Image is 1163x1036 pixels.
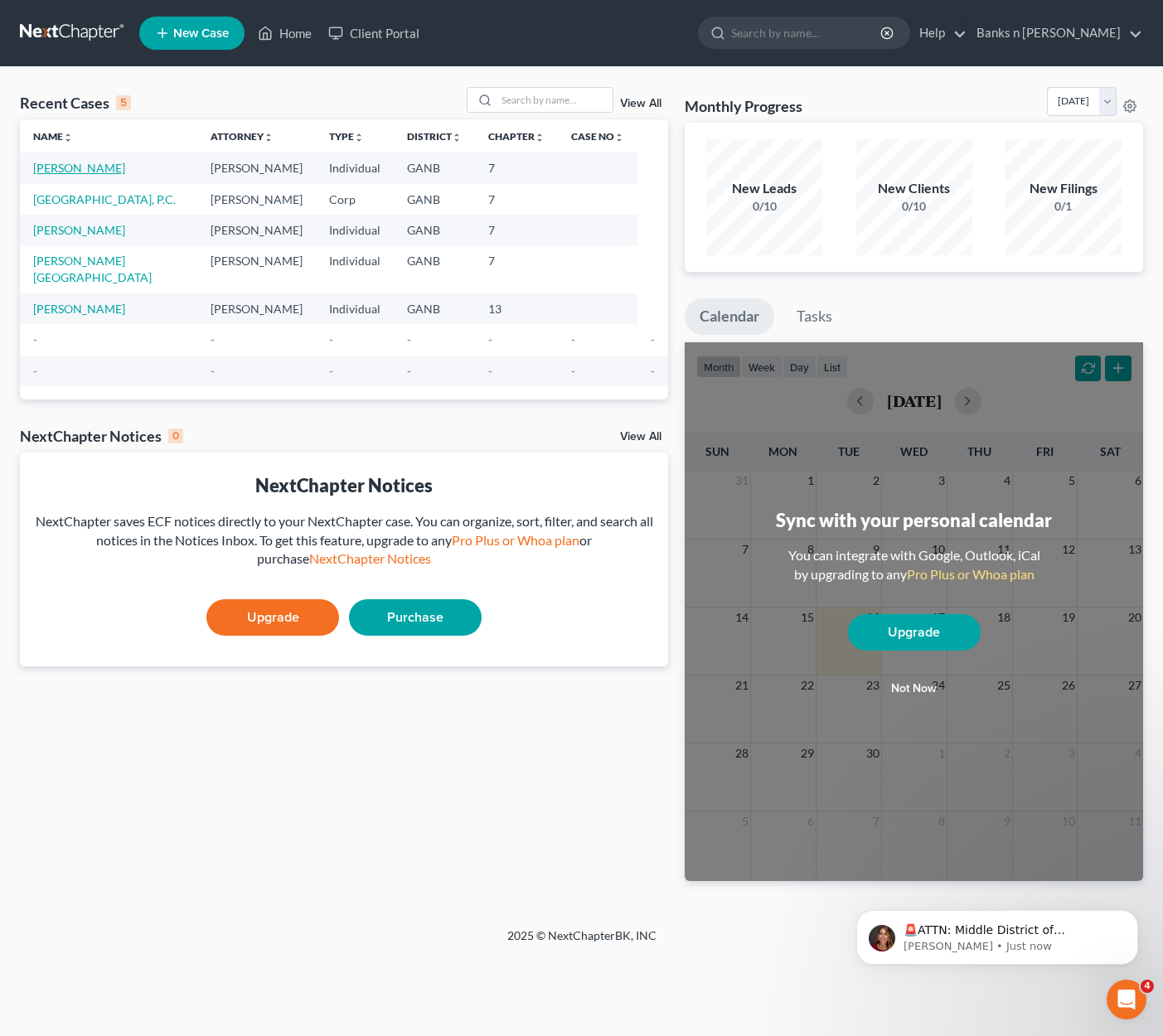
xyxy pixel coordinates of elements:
[1006,179,1122,198] div: New Filings
[475,293,558,324] td: 13
[488,332,492,346] span: -
[33,512,655,569] div: NextChapter saves ECF notices directly to your NextChapter case. You can organize, sort, filter, ...
[33,364,37,378] span: -
[168,428,183,443] div: 0
[197,215,316,245] td: [PERSON_NAME]
[651,364,655,378] span: -
[535,133,545,143] i: unfold_more
[1006,198,1122,215] div: 0/1
[856,179,972,198] div: New Clients
[354,133,364,143] i: unfold_more
[394,184,475,215] td: GANB
[488,364,492,378] span: -
[349,599,482,636] a: Purchase
[211,332,215,346] span: -
[173,27,229,40] span: New Case
[407,332,411,346] span: -
[109,927,1054,957] div: 2025 © NextChapterBK, INC
[968,18,1142,48] a: Banks n [PERSON_NAME]
[250,18,320,48] a: Home
[782,298,847,335] a: Tasks
[848,672,981,705] button: Not now
[20,426,183,446] div: NextChapter Notices
[571,364,575,378] span: -
[211,364,215,378] span: -
[116,95,131,110] div: 5
[33,302,125,316] a: [PERSON_NAME]
[329,332,333,346] span: -
[782,546,1047,584] div: You can integrate with Google, Outlook, iCal by upgrading to any
[614,133,624,143] i: unfold_more
[407,364,411,378] span: -
[20,93,131,113] div: Recent Cases
[33,223,125,237] a: [PERSON_NAME]
[475,215,558,245] td: 7
[329,130,364,143] a: Typeunfold_more
[197,293,316,324] td: [PERSON_NAME]
[33,161,125,175] a: [PERSON_NAME]
[316,152,394,183] td: Individual
[33,130,73,143] a: Nameunfold_more
[776,507,1052,533] div: Sync with your personal calendar
[309,550,431,566] a: NextChapter Notices
[33,192,176,206] a: [GEOGRAPHIC_DATA], P.C.
[475,184,558,215] td: 7
[488,130,545,143] a: Chapterunfold_more
[907,566,1035,582] a: Pro Plus or Whoa plan
[197,184,316,215] td: [PERSON_NAME]
[316,215,394,245] td: Individual
[33,472,655,498] div: NextChapter Notices
[731,17,883,48] input: Search by name...
[620,98,661,109] a: View All
[197,152,316,183] td: [PERSON_NAME]
[394,215,475,245] td: GANB
[407,130,462,143] a: Districtunfold_more
[911,18,967,48] a: Help
[651,332,655,346] span: -
[1107,980,1146,1019] iframe: Intercom live chat
[63,133,73,143] i: unfold_more
[831,867,1163,991] iframe: Intercom notifications message
[475,152,558,183] td: 7
[475,246,558,293] td: 7
[320,18,428,48] a: Client Portal
[706,179,822,198] div: New Leads
[33,254,152,284] a: [PERSON_NAME][GEOGRAPHIC_DATA]
[1141,980,1154,993] span: 4
[316,184,394,215] td: Corp
[394,152,475,183] td: GANB
[685,96,802,116] h3: Monthly Progress
[197,246,316,293] td: [PERSON_NAME]
[33,332,37,346] span: -
[206,599,339,636] a: Upgrade
[316,246,394,293] td: Individual
[620,431,661,443] a: View All
[856,198,972,215] div: 0/10
[329,364,333,378] span: -
[394,246,475,293] td: GANB
[264,133,274,143] i: unfold_more
[394,293,475,324] td: GANB
[452,532,579,548] a: Pro Plus or Whoa plan
[685,298,774,335] a: Calendar
[706,198,822,215] div: 0/10
[571,332,575,346] span: -
[497,88,613,112] input: Search by name...
[316,293,394,324] td: Individual
[452,133,462,143] i: unfold_more
[848,614,981,651] a: Upgrade
[211,130,274,143] a: Attorneyunfold_more
[571,130,624,143] a: Case Nounfold_more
